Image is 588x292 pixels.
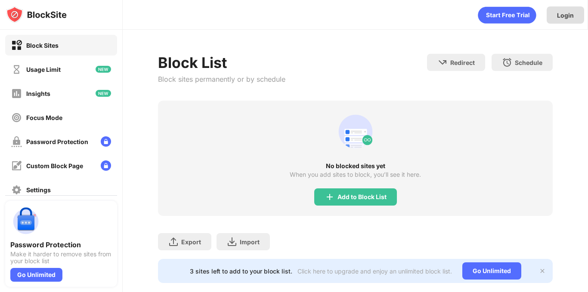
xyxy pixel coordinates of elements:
img: password-protection-off.svg [11,136,22,147]
img: x-button.svg [539,267,546,274]
div: Go Unlimited [462,262,521,280]
div: Go Unlimited [10,268,62,282]
div: Password Protection [10,240,112,249]
div: animation [335,111,376,152]
div: Insights [26,90,50,97]
div: Settings [26,186,51,194]
img: settings-off.svg [11,184,22,195]
img: insights-off.svg [11,88,22,99]
div: Usage Limit [26,66,61,73]
img: new-icon.svg [96,66,111,73]
img: push-password-protection.svg [10,206,41,237]
div: Block sites permanently or by schedule [158,75,285,83]
div: No blocked sites yet [158,163,553,169]
img: logo-blocksite.svg [6,6,67,23]
div: Custom Block Page [26,162,83,169]
div: Focus Mode [26,114,62,121]
img: new-icon.svg [96,90,111,97]
div: animation [478,6,536,24]
img: block-on.svg [11,40,22,51]
div: Redirect [450,59,475,66]
img: lock-menu.svg [101,136,111,147]
div: Block Sites [26,42,59,49]
div: Add to Block List [337,194,387,200]
div: Click here to upgrade and enjoy an unlimited block list. [297,267,452,275]
img: focus-off.svg [11,112,22,123]
div: Export [181,238,201,246]
div: Schedule [515,59,542,66]
div: 3 sites left to add to your block list. [190,267,292,275]
div: Password Protection [26,138,88,145]
div: Import [240,238,260,246]
div: Make it harder to remove sites from your block list [10,251,112,264]
img: customize-block-page-off.svg [11,160,22,171]
div: When you add sites to block, you’ll see it here. [290,171,421,178]
div: Login [557,12,574,19]
div: Block List [158,54,285,71]
img: time-usage-off.svg [11,64,22,75]
img: lock-menu.svg [101,160,111,171]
